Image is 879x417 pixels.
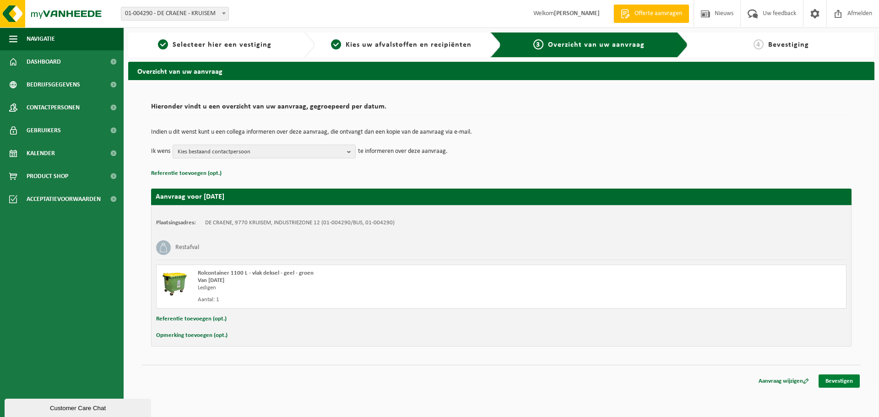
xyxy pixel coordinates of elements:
[27,27,55,50] span: Navigatie
[754,39,764,49] span: 4
[173,145,356,158] button: Kies bestaand contactpersoon
[133,39,297,50] a: 1Selecteer hier een vestiging
[205,219,395,227] td: DE CRAENE, 9770 KRUISEM, INDUSTRIEZONE 12 (01-004290/BUS, 01-004290)
[156,330,228,341] button: Opmerking toevoegen (opt.)
[198,270,314,276] span: Rolcontainer 1100 L - vlak deksel - geel - groen
[173,41,271,49] span: Selecteer hier een vestiging
[27,142,55,165] span: Kalender
[27,165,68,188] span: Product Shop
[156,220,196,226] strong: Plaatsingsadres:
[198,277,224,283] strong: Van [DATE]
[5,397,153,417] iframe: chat widget
[533,39,543,49] span: 3
[156,193,224,200] strong: Aanvraag voor [DATE]
[151,168,222,179] button: Referentie toevoegen (opt.)
[27,96,80,119] span: Contactpersonen
[331,39,341,49] span: 2
[198,284,538,292] div: Ledigen
[156,313,227,325] button: Referentie toevoegen (opt.)
[613,5,689,23] a: Offerte aanvragen
[175,240,199,255] h3: Restafval
[27,73,80,96] span: Bedrijfsgegevens
[346,41,472,49] span: Kies uw afvalstoffen en recipiënten
[752,374,816,388] a: Aanvraag wijzigen
[27,50,61,73] span: Dashboard
[27,119,61,142] span: Gebruikers
[548,41,645,49] span: Overzicht van uw aanvraag
[151,145,170,158] p: Ik wens
[161,270,189,297] img: WB-1100-HPE-GN-50.png
[158,39,168,49] span: 1
[198,296,538,303] div: Aantal: 1
[128,62,874,80] h2: Overzicht van uw aanvraag
[768,41,809,49] span: Bevestiging
[320,39,483,50] a: 2Kies uw afvalstoffen en recipiënten
[358,145,448,158] p: te informeren over deze aanvraag.
[819,374,860,388] a: Bevestigen
[121,7,228,20] span: 01-004290 - DE CRAENE - KRUISEM
[121,7,229,21] span: 01-004290 - DE CRAENE - KRUISEM
[27,188,101,211] span: Acceptatievoorwaarden
[554,10,600,17] strong: [PERSON_NAME]
[151,103,852,115] h2: Hieronder vindt u een overzicht van uw aanvraag, gegroepeerd per datum.
[151,129,852,135] p: Indien u dit wenst kunt u een collega informeren over deze aanvraag, die ontvangt dan een kopie v...
[632,9,684,18] span: Offerte aanvragen
[178,145,343,159] span: Kies bestaand contactpersoon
